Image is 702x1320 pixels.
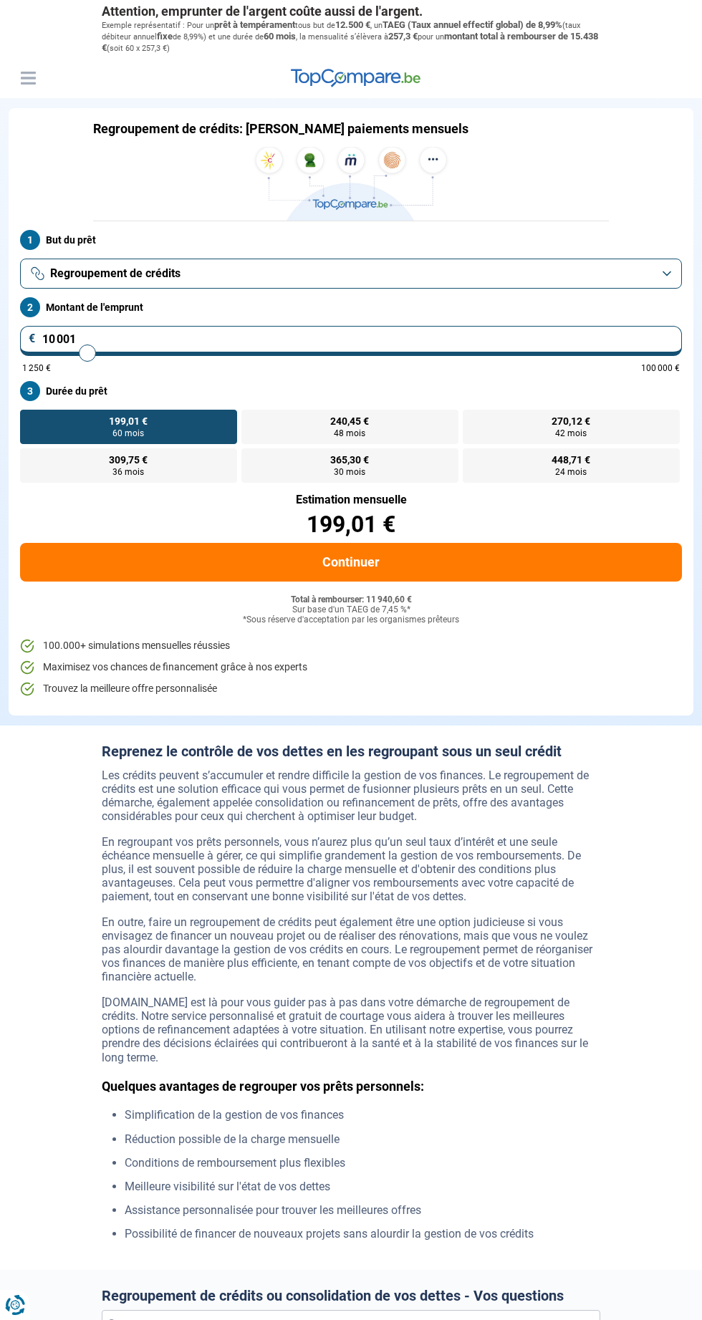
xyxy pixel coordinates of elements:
[641,364,680,372] span: 100 000 €
[17,67,39,89] button: Menu
[264,31,296,42] span: 60 mois
[383,19,562,30] span: TAEG (Taux annuel effectif global) de 8,99%
[125,1227,600,1240] li: Possibilité de financer de nouveaux projets sans alourdir la gestion de vos crédits
[552,455,590,465] span: 448,71 €
[20,494,682,506] div: Estimation mensuelle
[20,259,682,289] button: Regroupement de crédits
[125,1132,600,1146] li: Réduction possible de la charge mensuelle
[125,1203,600,1217] li: Assistance personnalisée pour trouver les meilleures offres
[125,1180,600,1193] li: Meilleure visibilité sur l'état de vos dettes
[20,660,682,675] li: Maximisez vos chances de financement grâce à nos experts
[112,429,144,438] span: 60 mois
[102,835,600,904] p: En regroupant vos prêts personnels, vous n’aurez plus qu’un seul taux d’intérêt et une seule éché...
[102,31,598,53] span: montant total à rembourser de 15.438 €
[109,455,148,465] span: 309,75 €
[102,996,600,1064] p: [DOMAIN_NAME] est là pour vous guider pas à pas dans votre démarche de regroupement de crédits. N...
[388,31,418,42] span: 257,3 €
[125,1156,600,1170] li: Conditions de remboursement plus flexibles
[112,468,144,476] span: 36 mois
[20,297,682,317] label: Montant de l'emprunt
[102,743,600,760] h2: Reprenez le contrôle de vos dettes en les regroupant sous un seul crédit
[334,468,365,476] span: 30 mois
[20,595,682,605] div: Total à rembourser: 11 940,60 €
[20,615,682,625] div: *Sous réserve d'acceptation par les organismes prêteurs
[22,364,51,372] span: 1 250 €
[102,19,600,54] p: Exemple représentatif : Pour un tous but de , un (taux débiteur annuel de 8,99%) et une durée de ...
[125,1108,600,1122] li: Simplification de la gestion de vos finances
[93,121,468,137] h1: Regroupement de crédits: [PERSON_NAME] paiements mensuels
[552,416,590,426] span: 270,12 €
[157,31,173,42] span: fixe
[20,381,682,401] label: Durée du prêt
[330,416,369,426] span: 240,45 €
[335,19,370,30] span: 12.500 €
[102,1079,600,1094] h3: Quelques avantages de regrouper vos prêts personnels:
[214,19,295,30] span: prêt à tempérament
[102,1287,600,1304] h2: Regroupement de crédits ou consolidation de vos dettes - Vos questions
[20,639,682,653] li: 100.000+ simulations mensuelles réussies
[334,429,365,438] span: 48 mois
[20,230,682,250] label: But du prêt
[102,769,600,824] p: Les crédits peuvent s’accumuler et rendre difficile la gestion de vos finances. Le regroupement d...
[20,605,682,615] div: Sur base d'un TAEG de 7,45 %*
[555,429,587,438] span: 42 mois
[109,416,148,426] span: 199,01 €
[29,333,36,345] span: €
[20,543,682,582] button: Continuer
[102,4,600,19] p: Attention, emprunter de l'argent coûte aussi de l'argent.
[555,468,587,476] span: 24 mois
[20,682,682,696] li: Trouvez la meilleure offre personnalisée
[251,147,451,221] img: TopCompare.be
[291,69,420,87] img: TopCompare
[330,455,369,465] span: 365,30 €
[102,915,600,984] p: En outre, faire un regroupement de crédits peut également être une option judicieuse si vous envi...
[50,266,181,281] span: Regroupement de crédits
[20,513,682,536] div: 199,01 €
